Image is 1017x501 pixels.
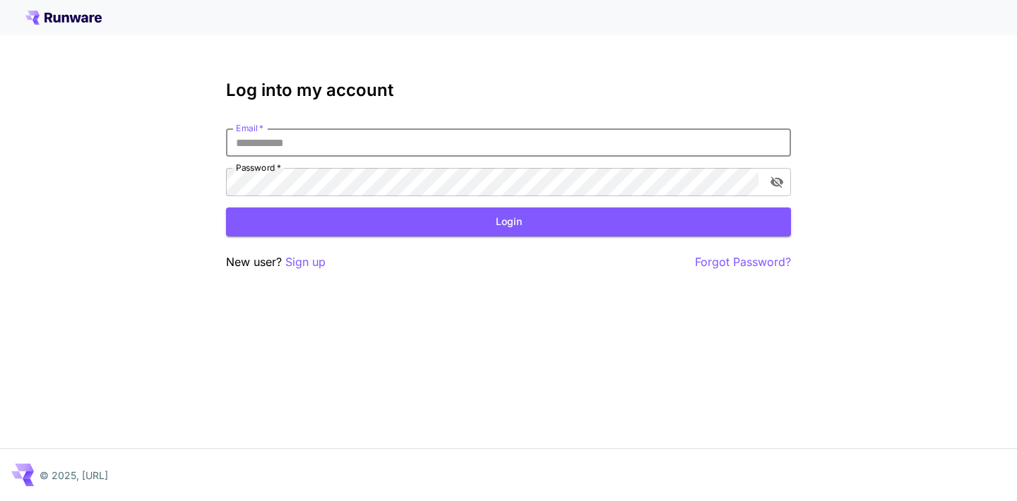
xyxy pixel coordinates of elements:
p: New user? [226,253,326,271]
label: Password [236,162,281,174]
p: © 2025, [URL] [40,468,108,483]
button: Sign up [285,253,326,271]
h3: Log into my account [226,80,791,100]
button: toggle password visibility [764,169,790,195]
button: Login [226,207,791,236]
button: Forgot Password? [695,253,791,271]
label: Email [236,122,263,134]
